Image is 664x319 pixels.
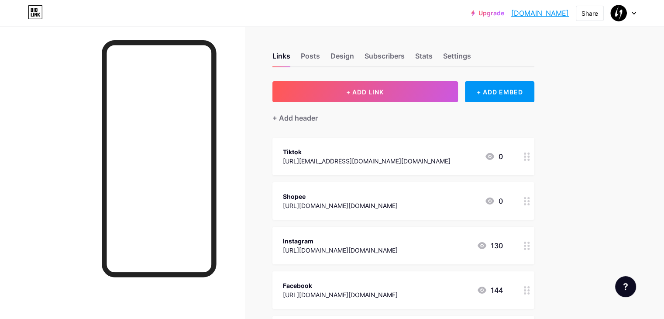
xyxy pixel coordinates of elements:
div: Settings [443,51,471,66]
div: Instagram [283,236,398,246]
div: Tiktok [283,147,451,156]
div: [URL][DOMAIN_NAME][DOMAIN_NAME] [283,290,398,299]
div: Design [330,51,354,66]
span: + ADD LINK [346,88,384,96]
div: Links [272,51,290,66]
div: 130 [477,240,503,251]
img: Youtube Steve.77 [610,5,627,21]
div: Share [581,9,598,18]
div: + ADD EMBED [465,81,534,102]
div: Shopee [283,192,398,201]
a: [DOMAIN_NAME] [511,8,569,18]
div: Subscribers [365,51,405,66]
button: + ADD LINK [272,81,458,102]
div: 0 [485,151,503,162]
div: 144 [477,285,503,295]
div: + Add header [272,113,318,123]
div: Posts [301,51,320,66]
div: Stats [415,51,433,66]
div: [URL][EMAIL_ADDRESS][DOMAIN_NAME][DOMAIN_NAME] [283,156,451,166]
div: Facebook [283,281,398,290]
div: 0 [485,196,503,206]
a: Upgrade [471,10,504,17]
div: [URL][DOMAIN_NAME][DOMAIN_NAME] [283,246,398,255]
div: [URL][DOMAIN_NAME][DOMAIN_NAME] [283,201,398,210]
